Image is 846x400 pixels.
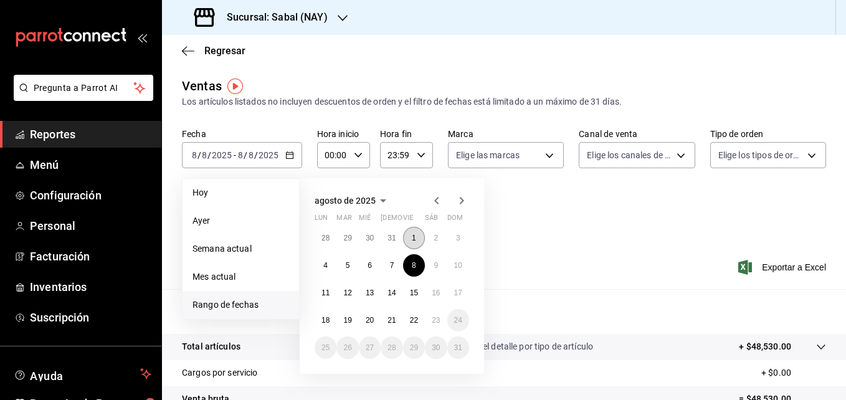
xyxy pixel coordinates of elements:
[387,316,396,325] abbr: 21 de agosto de 2025
[336,282,358,304] button: 12 de agosto de 2025
[346,261,350,270] abbr: 5 de agosto de 2025
[447,214,463,227] abbr: domingo
[366,343,374,352] abbr: 27 de agosto de 2025
[321,343,330,352] abbr: 25 de agosto de 2025
[447,336,469,359] button: 31 de agosto de 2025
[248,150,254,160] input: --
[710,130,826,138] label: Tipo de orden
[425,214,438,227] abbr: sábado
[197,150,201,160] span: /
[381,227,402,249] button: 31 de julio de 2025
[14,75,153,101] button: Pregunta a Parrot AI
[579,130,695,138] label: Canal de venta
[381,214,454,227] abbr: jueves
[412,234,416,242] abbr: 1 de agosto de 2025
[387,343,396,352] abbr: 28 de agosto de 2025
[315,254,336,277] button: 4 de agosto de 2025
[403,282,425,304] button: 15 de agosto de 2025
[403,227,425,249] button: 1 de agosto de 2025
[381,254,402,277] button: 7 de agosto de 2025
[191,150,197,160] input: --
[359,214,371,227] abbr: miércoles
[182,340,240,353] p: Total artículos
[30,279,151,295] span: Inventarios
[403,309,425,331] button: 22 de agosto de 2025
[323,261,328,270] abbr: 4 de agosto de 2025
[182,45,245,57] button: Regresar
[447,227,469,249] button: 3 de agosto de 2025
[359,254,381,277] button: 6 de agosto de 2025
[454,343,462,352] abbr: 31 de agosto de 2025
[315,336,336,359] button: 25 de agosto de 2025
[34,82,134,95] span: Pregunta a Parrot AI
[454,316,462,325] abbr: 24 de agosto de 2025
[9,90,153,103] a: Pregunta a Parrot AI
[448,130,564,138] label: Marca
[207,150,211,160] span: /
[761,366,826,379] p: + $0.00
[434,234,438,242] abbr: 2 de agosto de 2025
[192,214,289,227] span: Ayer
[336,336,358,359] button: 26 de agosto de 2025
[315,282,336,304] button: 11 de agosto de 2025
[234,150,236,160] span: -
[211,150,232,160] input: ----
[204,45,245,57] span: Regresar
[381,309,402,331] button: 21 de agosto de 2025
[739,340,791,353] p: + $48,530.00
[182,130,302,138] label: Fecha
[359,227,381,249] button: 30 de julio de 2025
[381,282,402,304] button: 14 de agosto de 2025
[192,298,289,312] span: Rango de fechas
[30,309,151,326] span: Suscripción
[425,254,447,277] button: 9 de agosto de 2025
[366,316,374,325] abbr: 20 de agosto de 2025
[425,336,447,359] button: 30 de agosto de 2025
[30,366,135,381] span: Ayuda
[387,234,396,242] abbr: 31 de julio de 2025
[456,149,520,161] span: Elige las marcas
[321,234,330,242] abbr: 28 de julio de 2025
[425,309,447,331] button: 23 de agosto de 2025
[258,150,279,160] input: ----
[254,150,258,160] span: /
[454,261,462,270] abbr: 10 de agosto de 2025
[381,336,402,359] button: 28 de agosto de 2025
[718,149,803,161] span: Elige los tipos de orden
[432,288,440,297] abbr: 16 de agosto de 2025
[366,288,374,297] abbr: 13 de agosto de 2025
[741,260,826,275] button: Exportar a Excel
[432,343,440,352] abbr: 30 de agosto de 2025
[336,309,358,331] button: 19 de agosto de 2025
[343,316,351,325] abbr: 19 de agosto de 2025
[434,261,438,270] abbr: 9 de agosto de 2025
[182,77,222,95] div: Ventas
[368,261,372,270] abbr: 6 de agosto de 2025
[30,217,151,234] span: Personal
[403,214,413,227] abbr: viernes
[336,254,358,277] button: 5 de agosto de 2025
[390,261,394,270] abbr: 7 de agosto de 2025
[227,79,243,94] img: Tooltip marker
[447,282,469,304] button: 17 de agosto de 2025
[425,282,447,304] button: 16 de agosto de 2025
[403,254,425,277] button: 8 de agosto de 2025
[137,32,147,42] button: open_drawer_menu
[380,130,433,138] label: Hora fin
[192,186,289,199] span: Hoy
[182,366,258,379] p: Cargos por servicio
[359,282,381,304] button: 13 de agosto de 2025
[410,316,418,325] abbr: 22 de agosto de 2025
[192,270,289,283] span: Mes actual
[412,261,416,270] abbr: 8 de agosto de 2025
[343,234,351,242] abbr: 29 de julio de 2025
[201,150,207,160] input: --
[315,196,376,206] span: agosto de 2025
[30,156,151,173] span: Menú
[192,242,289,255] span: Semana actual
[237,150,244,160] input: --
[30,248,151,265] span: Facturación
[244,150,247,160] span: /
[587,149,672,161] span: Elige los canales de venta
